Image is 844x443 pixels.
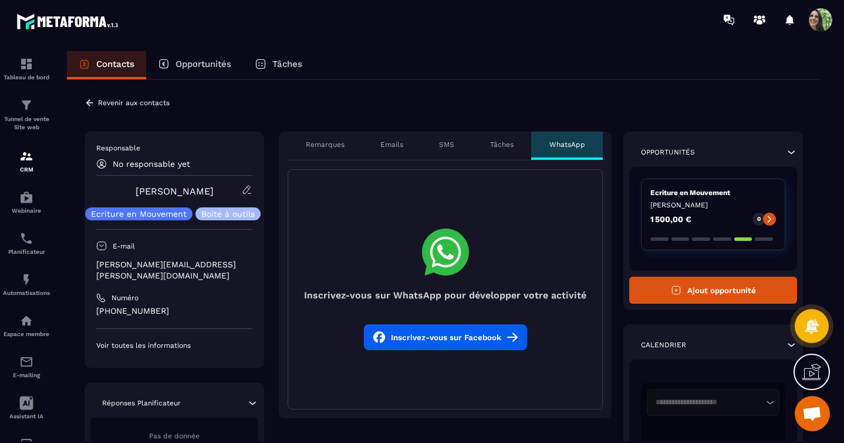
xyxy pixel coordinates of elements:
a: schedulerschedulerPlanificateur [3,223,50,264]
img: logo [16,11,122,32]
p: Boite à outils [201,210,255,218]
p: Assistant IA [3,413,50,419]
p: Opportunités [175,59,231,69]
p: No responsable yet [113,159,190,169]
p: Tableau de bord [3,74,50,80]
a: automationsautomationsWebinaire [3,182,50,223]
a: Opportunités [146,51,243,79]
a: formationformationTableau de bord [3,48,50,89]
p: Opportunités [641,147,695,157]
a: emailemailE-mailing [3,346,50,387]
p: Revenir aux contacts [98,99,170,107]
p: Remarques [306,140,345,149]
img: email [19,355,33,369]
p: Emails [380,140,403,149]
button: Ajout opportunité [629,277,797,304]
a: formationformationTunnel de vente Site web [3,89,50,140]
p: Voir toutes les informations [96,341,252,350]
p: SMS [439,140,454,149]
a: [PERSON_NAME] [136,186,214,197]
p: Calendrier [641,340,686,350]
div: Ouvrir le chat [795,396,830,431]
p: CRM [3,166,50,173]
p: Webinaire [3,207,50,214]
button: Inscrivez-vous sur Facebook [364,324,527,350]
p: [PERSON_NAME] [650,200,776,210]
p: Contacts [96,59,134,69]
a: Contacts [67,51,146,79]
a: automationsautomationsAutomatisations [3,264,50,305]
p: WhatsApp [549,140,585,149]
p: Tâches [272,59,302,69]
p: Planificateur [3,249,50,255]
img: formation [19,57,33,71]
p: Ecriture en Mouvement [91,210,187,218]
p: Automatisations [3,290,50,296]
p: E-mailing [3,372,50,378]
p: Tunnel de vente Site web [3,115,50,132]
a: Assistant IA [3,387,50,428]
p: [PHONE_NUMBER] [96,306,252,317]
p: [PERSON_NAME][EMAIL_ADDRESS][PERSON_NAME][DOMAIN_NAME] [96,259,252,281]
img: automations [19,314,33,328]
img: automations [19,273,33,287]
img: formation [19,149,33,163]
p: 1 500,00 € [650,215,691,223]
img: automations [19,190,33,204]
p: 0 [757,215,761,223]
p: Ecriture en Mouvement [650,188,776,197]
a: automationsautomationsEspace membre [3,305,50,346]
p: Numéro [112,293,139,303]
p: Réponses Planificateur [102,398,181,408]
h4: Inscrivez-vous sur WhatsApp pour développer votre activité [288,290,602,301]
img: formation [19,98,33,112]
p: E-mail [113,241,135,251]
a: formationformationCRM [3,140,50,182]
a: Tâches [243,51,314,79]
p: Espace membre [3,331,50,337]
p: Responsable [96,143,252,153]
p: Tâches [490,140,514,149]
img: scheduler [19,231,33,246]
span: Pas de donnée [149,432,200,440]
